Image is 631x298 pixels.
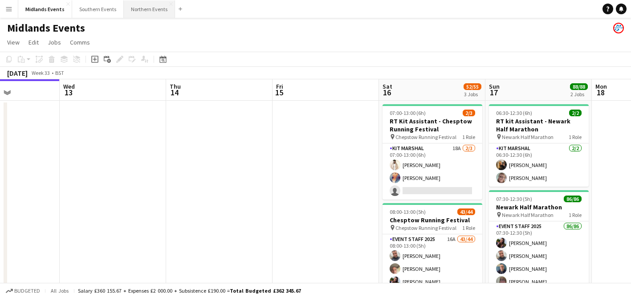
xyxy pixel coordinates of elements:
span: 14 [168,87,181,98]
button: Budgeted [4,286,41,296]
span: Edit [28,38,39,46]
app-card-role: Kit Marshal2/206:30-12:30 (6h)[PERSON_NAME][PERSON_NAME] [489,143,589,187]
span: 13 [62,87,75,98]
span: 2/3 [463,110,475,116]
span: Week 33 [29,69,52,76]
span: 06:30-12:30 (6h) [496,110,532,116]
span: 86/86 [564,196,582,202]
span: 18 [594,87,607,98]
a: View [4,37,23,48]
span: Wed [63,82,75,90]
a: Edit [25,37,42,48]
span: Mon [595,82,607,90]
div: Salary £360 155.67 + Expenses £2 000.00 + Subsistence £190.00 = [78,287,301,294]
button: Northern Events [124,0,175,18]
button: Southern Events [72,0,124,18]
h1: Midlands Events [7,21,85,35]
span: Newark Half Marathon [502,212,554,218]
span: 07:00-13:00 (6h) [390,110,426,116]
app-job-card: 07:00-13:00 (6h)2/3RT Kit Assistant - Chesptow Running Festival Chepstow Running Festival1 RoleKi... [383,104,482,200]
span: 1 Role [462,225,475,231]
h3: Chesptow Running Festival [383,216,482,224]
span: Sat [383,82,392,90]
span: View [7,38,20,46]
button: Midlands Events [18,0,72,18]
span: 43/44 [457,208,475,215]
span: 07:30-12:30 (5h) [496,196,532,202]
span: Fri [276,82,283,90]
span: All jobs [49,287,70,294]
app-card-role: Kit Marshal18A2/307:00-13:00 (6h)[PERSON_NAME][PERSON_NAME] [383,143,482,200]
span: 1 Role [569,212,582,218]
span: Newark Half Marathon [502,134,554,140]
span: Thu [170,82,181,90]
app-user-avatar: RunThrough Events [613,23,624,33]
h3: RT Kit Assistant - Chesptow Running Festival [383,117,482,133]
span: 08:00-13:00 (5h) [390,208,426,215]
a: Jobs [44,37,65,48]
span: Budgeted [14,288,40,294]
span: 2/2 [569,110,582,116]
span: Total Budgeted £362 345.67 [230,287,301,294]
span: 1 Role [462,134,475,140]
h3: RT kit Assistant - Newark Half Marathon [489,117,589,133]
span: Comms [70,38,90,46]
div: [DATE] [7,69,28,78]
a: Comms [66,37,94,48]
span: 16 [381,87,392,98]
h3: Newark Half Marathon [489,203,589,211]
span: 1 Role [569,134,582,140]
span: Chepstow Running Festival [395,225,456,231]
span: Sun [489,82,500,90]
span: 15 [275,87,283,98]
div: 3 Jobs [464,91,481,98]
div: BST [55,69,64,76]
div: 2 Jobs [570,91,587,98]
span: 88/88 [570,83,588,90]
span: Chepstow Running Festival [395,134,456,140]
span: 17 [488,87,500,98]
span: Jobs [48,38,61,46]
span: 52/55 [464,83,481,90]
app-job-card: 06:30-12:30 (6h)2/2RT kit Assistant - Newark Half Marathon Newark Half Marathon1 RoleKit Marshal2... [489,104,589,187]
